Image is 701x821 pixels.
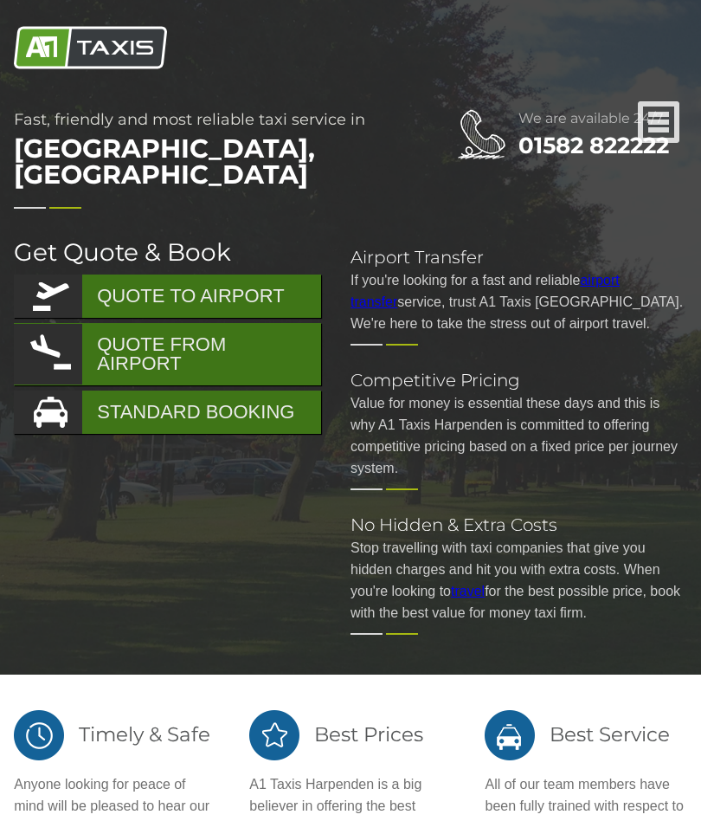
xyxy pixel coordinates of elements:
h2: Get Quote & Book [14,240,324,264]
a: Nav [638,101,680,145]
span: [GEOGRAPHIC_DATA], [GEOGRAPHIC_DATA] [14,127,418,197]
a: STANDARD BOOKING [14,391,321,434]
h2: Airport Transfer [350,249,687,266]
p: Value for money is essential these days and this is why A1 Taxis Harpenden is committed to offeri... [350,392,687,479]
a: airport transfer [350,273,620,309]
h2: Competitive Pricing [350,372,687,389]
h2: No Hidden & Extra Costs [350,516,687,533]
h2: Timely & Safe [14,709,215,760]
p: If you're looking for a fast and reliable service, trust A1 Taxis [GEOGRAPHIC_DATA]. We're here t... [350,269,687,334]
h2: We are available 24/7 [518,112,686,126]
a: QUOTE TO AIRPORT [14,275,321,318]
h2: Best Prices [249,709,451,760]
a: 01582 822222 [518,132,669,159]
p: Stop travelling with taxi companies that give you hidden charges and hit you with extra costs. Wh... [350,537,687,624]
a: travel [451,584,485,598]
a: QUOTE FROM AIRPORT [14,323,321,385]
h2: Best Service [485,709,686,760]
img: A1 Taxis [14,26,167,69]
h1: Fast, friendly and most reliable taxi service in [14,112,418,197]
